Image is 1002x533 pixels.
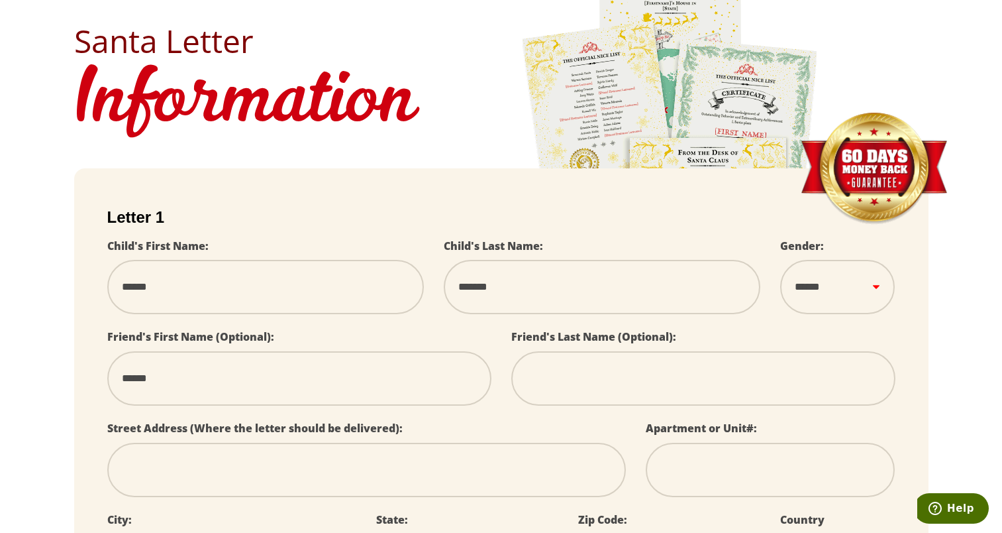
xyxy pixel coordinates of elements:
label: Zip Code: [578,512,627,527]
label: Child's Last Name: [444,239,543,253]
label: State: [376,512,408,527]
h2: Letter 1 [107,208,895,227]
label: Friend's First Name (Optional): [107,329,274,344]
label: Apartment or Unit#: [646,421,757,436]
label: Friend's Last Name (Optional): [511,329,676,344]
label: Street Address (Where the letter should be delivered): [107,421,403,436]
img: Money Back Guarantee [799,112,948,225]
label: Country [780,512,825,527]
label: City: [107,512,132,527]
h1: Information [74,57,928,148]
iframe: Opens a widget where you can find more information [917,493,989,526]
h2: Santa Letter [74,25,928,57]
label: Child's First Name: [107,239,209,253]
label: Gender: [780,239,824,253]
